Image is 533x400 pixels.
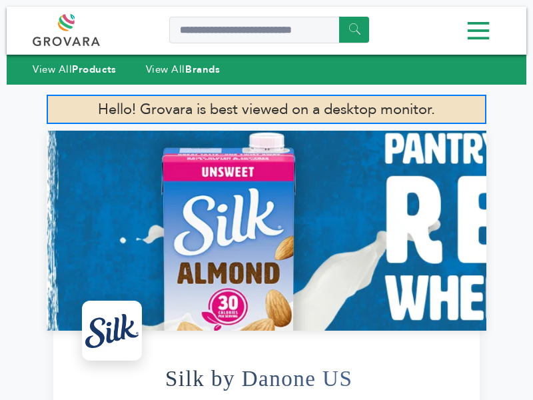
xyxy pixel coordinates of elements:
p: Hello! Grovara is best viewed on a desktop monitor. [47,95,486,124]
a: View AllBrands [146,63,221,76]
img: Silk by Danone US Logo [85,304,139,357]
input: Search a product or brand... [169,17,369,43]
strong: Brands [185,63,220,76]
div: Menu [33,15,500,48]
a: View AllProducts [33,63,117,76]
strong: Products [72,63,116,76]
